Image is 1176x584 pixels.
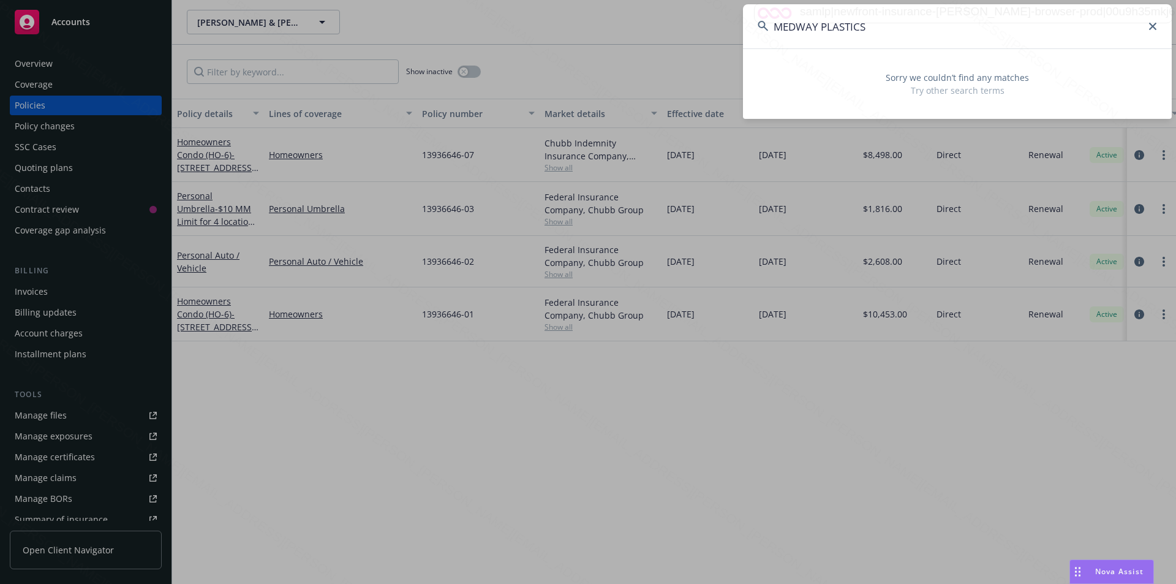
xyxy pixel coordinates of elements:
[758,71,1157,84] span: Sorry we couldn’t find any matches
[743,4,1172,48] input: Search...
[1069,559,1154,584] button: Nova Assist
[1095,566,1144,577] span: Nova Assist
[758,84,1157,97] span: Try other search terms
[1070,560,1085,583] div: Drag to move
